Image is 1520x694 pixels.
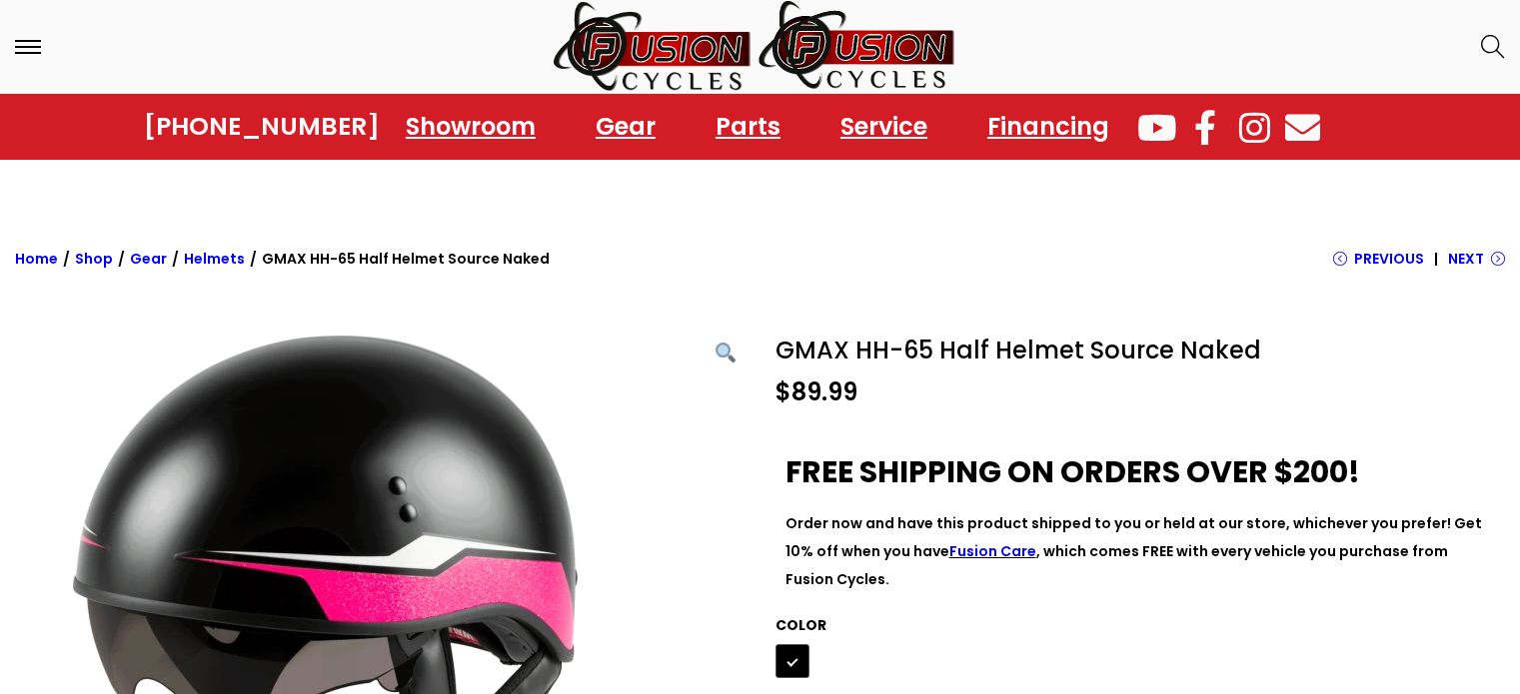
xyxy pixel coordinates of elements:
[775,615,826,635] label: Color
[1354,245,1424,273] span: Previous
[775,375,791,408] span: $
[75,249,113,269] a: Shop
[820,104,947,150] a: Service
[785,449,1486,494] h3: FREE SHIPPING ON ORDERS OVER $200!
[716,343,736,362] img: 🔍
[949,541,1036,561] a: Fusion Care
[144,113,380,141] a: [PHONE_NUMBER]
[184,249,245,269] a: Helmets
[696,104,800,150] a: Parts
[1448,245,1505,288] a: Next
[15,249,58,269] a: Home
[250,245,257,273] span: /
[785,509,1486,593] p: Order now and have this product shipped to you or held at our store, whichever you prefer! Get 10...
[576,104,676,150] a: Gear
[130,249,167,269] a: Gear
[775,375,857,408] bdi: 89.99
[118,245,125,273] span: /
[262,245,550,273] span: GMAX HH-65 Half Helmet Source Naked
[386,104,556,150] a: Showroom
[716,343,736,362] a: View full-screen image gallery
[1448,245,1484,273] span: Next
[1333,245,1424,288] a: Previous
[63,245,70,273] span: /
[172,245,179,273] span: /
[386,104,1129,150] nav: Menu
[967,104,1129,150] a: Financing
